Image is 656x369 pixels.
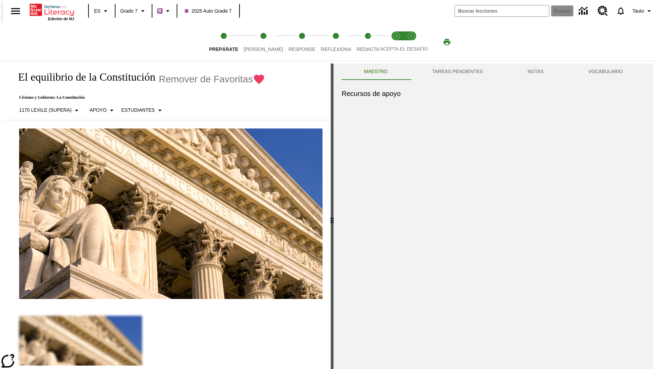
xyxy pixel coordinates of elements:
[91,5,113,17] button: Lenguaje: ES, Selecciona un idioma
[342,64,645,80] div: Instructional Panel Tabs
[118,5,150,17] button: Grado: Grado 7, Elige un grado
[401,23,421,61] button: Acepta el desafío contesta step 2 of 2
[342,64,410,80] button: Maestro
[380,46,428,52] span: ACEPTA EL DESAFÍO
[315,23,357,61] button: Reflexiona step 4 of 5
[331,64,333,369] div: Pulsa la tecla de intro o la barra espaciadora y luego presiona las flechas de derecha e izquierd...
[244,46,283,52] span: [PERSON_NAME]
[87,104,119,117] button: Tipo de apoyo, Apoyo
[283,23,321,61] button: Responde step 3 of 5
[30,2,74,21] div: Portada
[238,23,288,61] button: Lee step 2 of 5
[505,64,566,80] button: NOTAS
[11,95,265,100] p: Civismo y Gobierno: La Constitución
[632,8,644,15] span: Tauto
[436,36,458,48] button: Imprimir
[204,23,244,61] button: Prepárate step 1 of 5
[209,46,238,52] span: Prepárate
[321,46,351,52] span: Reflexiona
[351,23,385,61] button: Redacta step 5 of 5
[48,17,74,21] span: Edición de NJ
[120,8,138,15] span: Grado 7
[159,73,265,85] button: Remover de Favoritas - El equilibrio de la Constitución
[455,5,549,16] input: Buscar campo
[575,2,593,20] a: Centro de información
[333,64,653,369] div: activity
[3,64,331,366] div: reading
[342,88,645,99] h6: Recursos de apoyo
[19,128,323,299] img: El edificio del Tribunal Supremo de Estados Unidos ostenta la frase "Igualdad de justicia bajo la...
[185,8,232,15] span: 2025 Auto Grade 7
[121,107,155,114] p: Estudiantes
[19,107,71,114] p: 1170 Lexile (Supera)
[396,34,397,38] text: 1
[90,107,107,114] p: Apoyo
[612,2,630,20] a: Notificaciones
[5,1,26,21] button: Abrir el menú lateral
[593,2,612,20] a: Centro de recursos, Se abrirá en una pestaña nueva.
[410,64,505,80] button: TAREAS PENDIENTES
[566,64,645,80] button: VOCABULARIO
[387,23,407,61] button: Acepta el desafío lee step 1 of 2
[357,46,379,52] span: Redacta
[288,46,315,52] span: Responde
[11,71,155,83] h1: El equilibrio de la Constitución
[119,104,167,117] button: Seleccionar estudiante
[154,5,175,17] button: Boost El color de la clase es morado/púrpura. Cambiar el color de la clase.
[630,5,656,17] button: Perfil/Configuración
[410,34,412,38] text: 2
[158,6,162,15] span: B
[94,8,100,15] span: ES
[16,104,83,117] button: Seleccione Lexile, 1170 Lexile (Supera)
[159,74,253,85] span: Remover de Favoritas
